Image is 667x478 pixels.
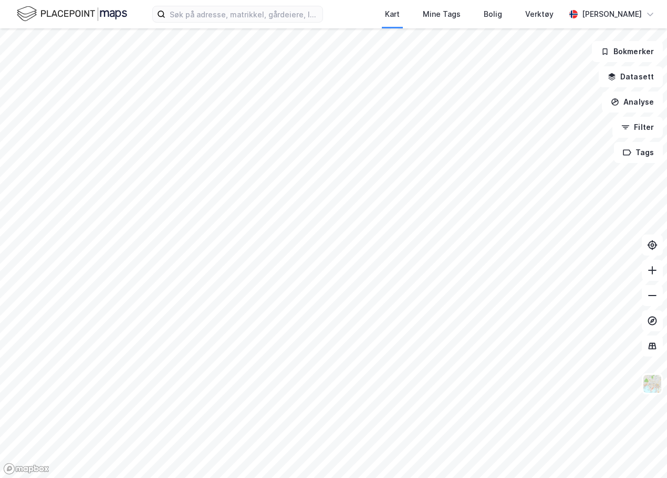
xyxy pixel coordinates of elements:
[385,8,400,21] div: Kart
[614,428,667,478] div: Kontrollprogram for chat
[484,8,502,21] div: Bolig
[582,8,642,21] div: [PERSON_NAME]
[614,428,667,478] iframe: Chat Widget
[17,5,127,23] img: logo.f888ab2527a4732fd821a326f86c7f29.svg
[165,6,322,22] input: Søk på adresse, matrikkel, gårdeiere, leietakere eller personer
[423,8,461,21] div: Mine Tags
[525,8,554,21] div: Verktøy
